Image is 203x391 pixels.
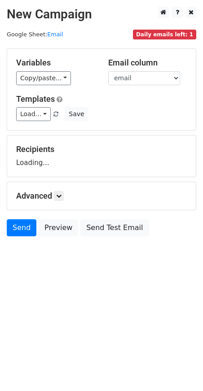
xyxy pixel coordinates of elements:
h5: Recipients [16,144,187,154]
button: Save [65,107,88,121]
h5: Email column [108,58,187,68]
span: Daily emails left: 1 [133,30,196,39]
a: Daily emails left: 1 [133,31,196,38]
a: Send [7,219,36,236]
a: Send Test Email [80,219,149,236]
a: Email [47,31,63,38]
div: Loading... [16,144,187,168]
h5: Variables [16,58,95,68]
a: Load... [16,107,51,121]
a: Preview [39,219,78,236]
h2: New Campaign [7,7,196,22]
small: Google Sheet: [7,31,63,38]
a: Templates [16,94,55,104]
a: Copy/paste... [16,71,71,85]
h5: Advanced [16,191,187,201]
